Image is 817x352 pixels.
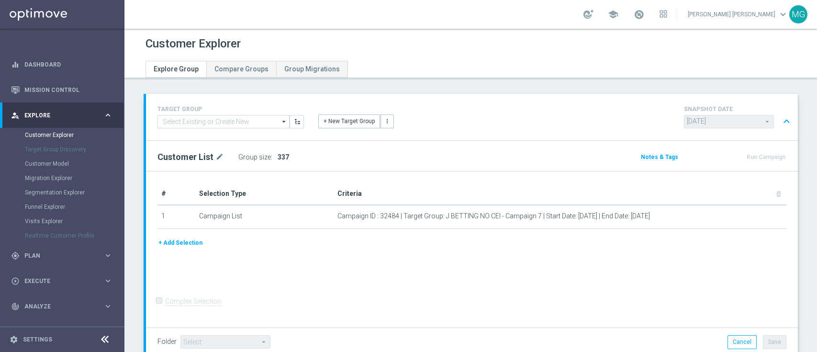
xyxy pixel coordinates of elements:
button: expand_less [780,113,794,131]
div: MG [789,5,807,23]
i: equalizer [11,60,20,69]
label: : [271,153,272,161]
h1: Customer Explorer [145,37,241,51]
span: school [608,9,618,20]
a: Funnel Explorer [25,203,100,211]
a: Mission Control [24,77,112,102]
a: Segmentation Explorer [25,189,100,196]
a: Customer Model [25,160,100,168]
span: Group Migrations [284,65,340,73]
button: Save [763,335,786,349]
i: play_circle_outline [11,277,20,285]
button: Notes & Tags [640,152,679,162]
span: keyboard_arrow_down [778,9,788,20]
span: Criteria [337,190,362,197]
i: keyboard_arrow_right [103,251,112,260]
i: gps_fixed [11,251,20,260]
ul: Tabs [145,61,348,78]
a: Settings [23,337,52,342]
button: Mission Control [11,86,113,94]
h4: TARGET GROUP [157,106,304,113]
a: [PERSON_NAME] [PERSON_NAME]keyboard_arrow_down [687,7,789,22]
div: Plan [11,251,103,260]
i: track_changes [11,302,20,311]
button: person_search Explore keyboard_arrow_right [11,112,113,119]
div: Execute [11,277,103,285]
button: more_vert [381,114,394,128]
span: Compare Groups [214,65,269,73]
i: arrow_drop_down [280,115,289,128]
span: Plan [24,253,103,259]
span: 337 [278,153,289,161]
i: settings [10,335,18,344]
button: + New Target Group [318,114,380,128]
i: keyboard_arrow_right [103,111,112,120]
div: Customer Explorer [25,128,123,142]
div: Analyze [11,302,103,311]
div: Explore [11,111,103,120]
button: Cancel [727,335,757,349]
a: Customer Explorer [25,131,100,139]
a: Dashboard [24,52,112,77]
div: Target Group Discovery [25,142,123,157]
div: Funnel Explorer [25,200,123,214]
i: mode_edit [215,151,224,163]
span: Analyze [24,304,103,309]
div: Mission Control [11,77,112,102]
th: # [157,183,195,205]
label: Complex Selection [165,297,221,306]
label: Folder [157,338,177,346]
a: Migration Explorer [25,174,100,182]
button: play_circle_outline Execute keyboard_arrow_right [11,277,113,285]
a: Visits Explorer [25,217,100,225]
span: Execute [24,278,103,284]
div: Segmentation Explorer [25,185,123,200]
h2: Customer List [157,151,213,163]
button: track_changes Analyze keyboard_arrow_right [11,303,113,310]
div: Customer Model [25,157,123,171]
input: Select Existing or Create New [157,115,290,128]
label: Group size [238,153,271,161]
i: more_vert [384,118,391,125]
button: equalizer Dashboard [11,61,113,68]
td: Campaign List [195,205,334,229]
h4: SNAPSHOT DATE [684,106,794,113]
div: Realtime Customer Profile [25,228,123,243]
div: Migration Explorer [25,171,123,185]
i: keyboard_arrow_right [103,302,112,311]
div: Dashboard [11,52,112,77]
span: Explore Group [154,65,199,73]
span: Explore [24,113,103,118]
i: person_search [11,111,20,120]
div: Visits Explorer [25,214,123,228]
td: 1 [157,205,195,229]
div: TARGET GROUP arrow_drop_down + New Target Group more_vert SNAPSHOT DATE arrow_drop_down expand_less [157,103,786,131]
th: Selection Type [195,183,334,205]
i: keyboard_arrow_right [103,276,112,285]
button: + Add Selection [157,238,203,248]
button: gps_fixed Plan keyboard_arrow_right [11,252,113,260]
span: Campaign ID : 32484 | Target Group: J BETTING NO CEI - Campaign 7 | Start Date: [DATE] | End Date... [337,212,650,220]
